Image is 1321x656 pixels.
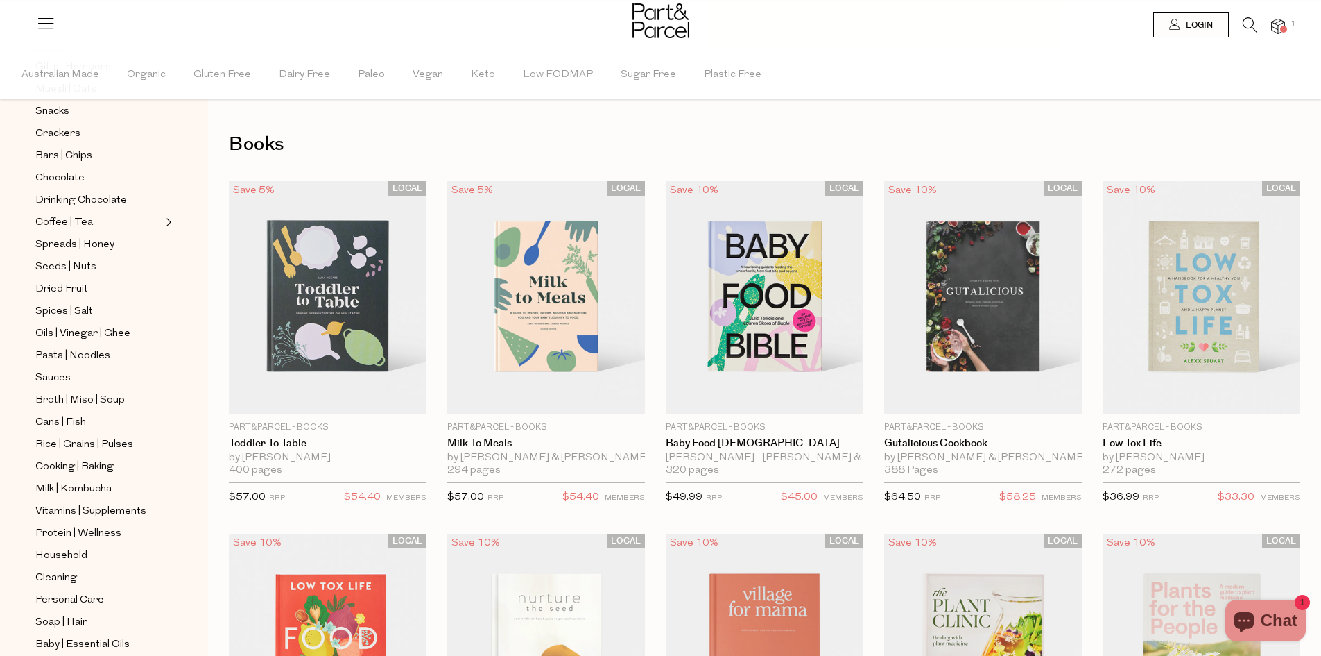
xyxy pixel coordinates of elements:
span: Protein | Wellness [35,525,121,542]
span: Dried Fruit [35,281,88,298]
small: RRP [924,494,940,502]
span: LOCAL [1262,181,1300,196]
span: Spreads | Honey [35,237,114,253]
span: Cans | Fish [35,414,86,431]
span: Pasta | Noodles [35,348,110,364]
a: Spreads | Honey [35,236,162,253]
span: 388 Pages [884,464,938,477]
a: 1 [1271,19,1285,33]
span: Oils | Vinegar | Ghee [35,326,130,342]
span: $49.99 [666,492,702,503]
img: Baby Food Bible [666,181,863,414]
div: by [PERSON_NAME] & [PERSON_NAME] [447,452,645,464]
a: Household [35,547,162,564]
a: Pasta | Noodles [35,347,162,364]
span: LOCAL [388,181,426,196]
span: LOCAL [1044,534,1082,548]
div: Save 10% [1103,181,1159,200]
h1: Books [229,128,1300,160]
a: Login [1153,12,1229,37]
a: Crackers [35,125,162,142]
a: Cleaning [35,569,162,587]
img: Milk to Meals [447,181,645,414]
p: Part&Parcel - Books [884,421,1082,434]
div: Save 10% [884,181,941,200]
span: LOCAL [607,181,645,196]
span: Crackers [35,126,80,142]
span: Keto [471,51,495,99]
div: by [PERSON_NAME] & [PERSON_NAME] [884,452,1082,464]
div: by [PERSON_NAME] [229,452,426,464]
div: Save 10% [666,534,723,553]
img: Part&Parcel [632,3,689,38]
span: Low FODMAP [523,51,593,99]
span: Baby | Essential Oils [35,637,130,653]
span: Rice | Grains | Pulses [35,437,133,453]
span: LOCAL [1044,181,1082,196]
span: $58.25 [999,489,1036,507]
span: Spices | Salt [35,303,93,320]
a: Chocolate [35,169,162,187]
small: RRP [269,494,285,502]
a: Sauces [35,369,162,387]
span: Chocolate [35,170,85,187]
p: Part&Parcel - Books [1103,421,1300,434]
a: Milk to Meals [447,437,645,450]
span: $54.40 [344,489,381,507]
span: Paleo [358,51,385,99]
a: Rice | Grains | Pulses [35,436,162,453]
a: Baby Food [DEMOGRAPHIC_DATA] [666,437,863,450]
span: Milk | Kombucha [35,481,112,498]
span: $57.00 [229,492,266,503]
a: Vitamins | Supplements [35,503,162,520]
p: Part&Parcel - Books [229,421,426,434]
inbox-online-store-chat: Shopify online store chat [1221,600,1310,645]
small: MEMBERS [823,494,863,502]
a: Spices | Salt [35,303,162,320]
a: Gutalicious Cookbook [884,437,1082,450]
small: RRP [706,494,722,502]
span: Broth | Miso | Soup [35,392,125,409]
small: RRP [1143,494,1159,502]
span: $45.00 [781,489,818,507]
span: 1 [1286,18,1299,31]
span: Household [35,548,87,564]
small: MEMBERS [1042,494,1082,502]
p: Part&Parcel - Books [666,421,863,434]
a: Snacks [35,103,162,120]
small: RRP [487,494,503,502]
div: Save 5% [447,181,497,200]
span: Plastic Free [704,51,761,99]
div: by [PERSON_NAME] [1103,452,1300,464]
a: Seeds | Nuts [35,258,162,276]
a: Cooking | Baking [35,458,162,476]
span: 400 pages [229,464,282,477]
span: Australian Made [21,51,99,99]
img: Low Tox Life [1103,181,1300,414]
a: Protein | Wellness [35,525,162,542]
span: Vitamins | Supplements [35,503,146,520]
a: Oils | Vinegar | Ghee [35,325,162,342]
span: 272 pages [1103,464,1156,477]
span: Dairy Free [279,51,330,99]
span: Cleaning [35,570,77,587]
span: Drinking Chocolate [35,192,127,209]
div: Save 10% [1103,534,1159,553]
span: LOCAL [825,181,863,196]
img: Toddler to Table [229,181,426,414]
span: Seeds | Nuts [35,259,96,276]
div: Save 10% [229,534,286,553]
a: Milk | Kombucha [35,480,162,498]
span: LOCAL [607,534,645,548]
span: Vegan [413,51,443,99]
a: Coffee | Tea [35,214,162,231]
span: Sauces [35,370,71,387]
a: Bars | Chips [35,147,162,165]
span: Bars | Chips [35,148,92,165]
span: Cooking | Baking [35,459,114,476]
span: $64.50 [884,492,921,503]
a: Dried Fruit [35,280,162,298]
span: Organic [127,51,166,99]
span: 320 pages [666,464,719,477]
a: Soap | Hair [35,614,162,631]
